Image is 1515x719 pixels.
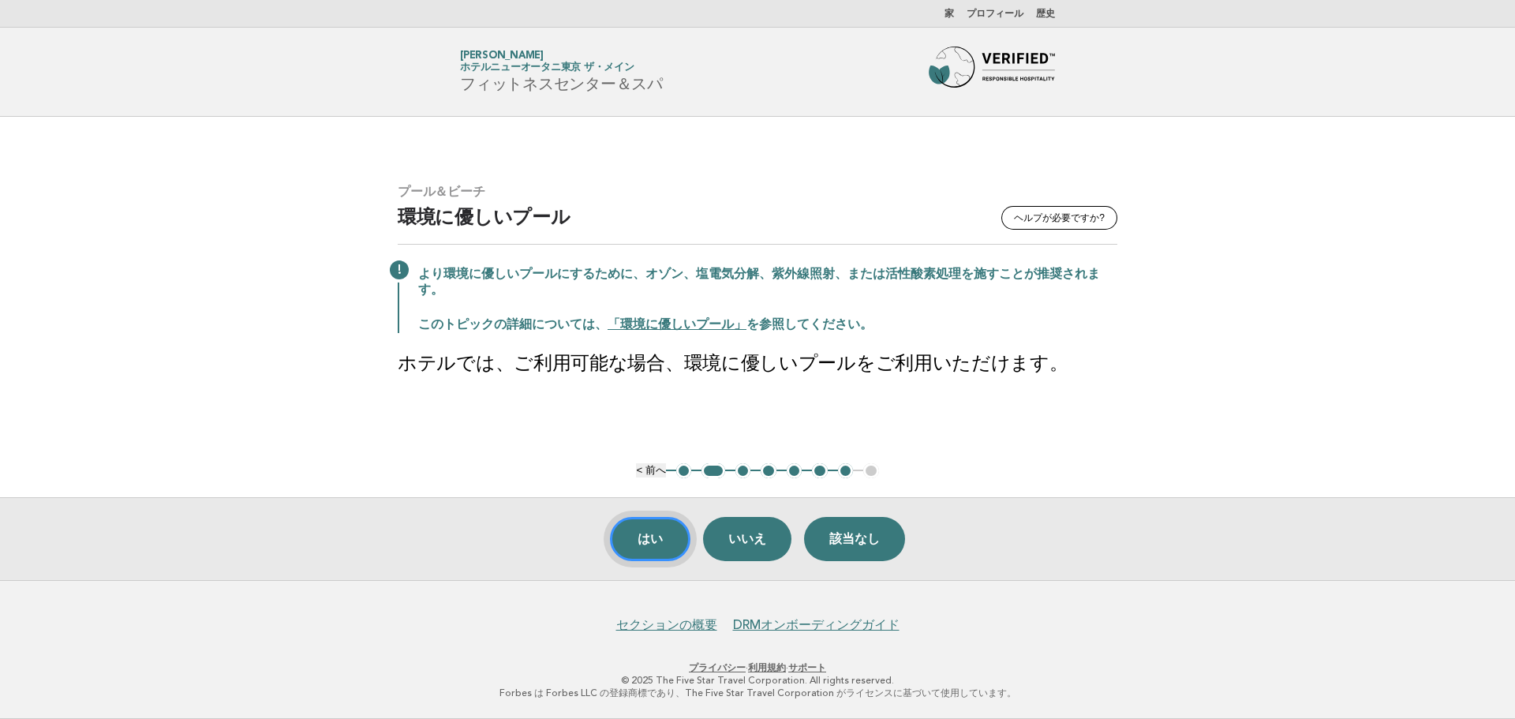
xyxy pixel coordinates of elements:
font: いいえ [728,532,766,545]
font: · [746,662,748,673]
font: · [786,662,788,673]
font: を参照してください。 [746,319,873,331]
font: このトピックの詳細については、 [418,319,608,331]
button: はい [610,517,690,561]
font: ホテルニューオータニ東京 ザ・メイン [460,62,634,73]
font: 7 [843,465,848,477]
a: セクションの概要 [616,617,717,633]
a: サポート [788,662,826,673]
font: はい [638,532,663,545]
a: 利用規約 [748,662,786,673]
font: ヘルプが必要ですか? [1014,212,1105,223]
a: プライバシー [689,662,746,673]
font: 3 [740,465,746,477]
font: 環境に優しいプール [398,209,570,228]
font: フィットネスセンター＆スパ [460,75,663,94]
font: 4 [765,465,771,477]
font: より環境に優しいプールにするために、オゾン、塩電気分解、紫外線照射、または活性酸素処理を施すことが推奨されます。 [418,268,1100,297]
button: 3 [735,463,751,479]
font: < 前へ [636,464,666,476]
button: 6 [812,463,828,479]
button: 1 [676,463,692,479]
a: [PERSON_NAME]ホテルニューオータニ東京 ザ・メイン [460,51,634,73]
img: フォーブス・トラベルガイド [929,47,1055,97]
font: 2 [710,465,716,477]
button: 5 [787,463,802,479]
font: ホテルでは、ご利用可能な場合、環境に優しいプールをご利用いただけます。 [398,355,1068,374]
font: プール＆ビーチ [398,184,485,199]
a: DRMオンボーディングガイド [733,617,900,633]
button: ヘルプが必要ですか? [1001,206,1117,230]
button: 2 [701,463,724,479]
a: 歴史 [1036,9,1055,19]
a: 「環境に優しいプール」 [608,319,746,331]
font: Forbes は Forbes LLC の登録商標であり、The Five Star Travel Corporation がライセンスに基づいて使用しています。 [499,687,1016,698]
font: 5 [791,465,797,477]
a: 家 [945,9,954,19]
font: © 2025 The Five Star Travel Corporation. All rights reserved. [621,675,894,686]
button: 該当なし [804,517,905,561]
font: 1 [681,465,686,477]
button: 7 [838,463,854,479]
font: 6 [817,465,822,477]
a: プロフィール [967,9,1023,19]
font: [PERSON_NAME] [460,51,544,61]
button: 4 [761,463,776,479]
button: < 前へ [636,463,666,477]
button: いいえ [703,517,791,561]
font: 該当なし [829,532,880,545]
